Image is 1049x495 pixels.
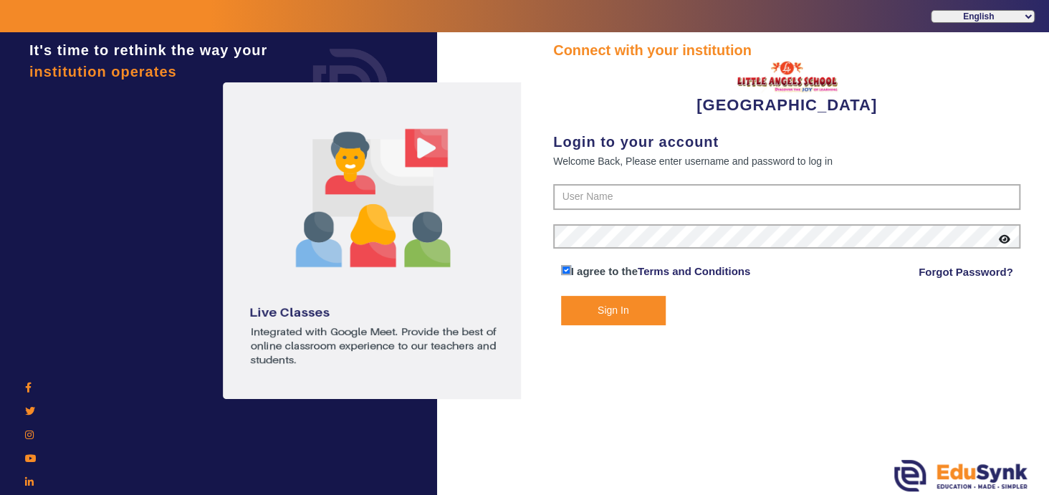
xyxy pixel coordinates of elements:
input: User Name [553,184,1020,210]
div: [GEOGRAPHIC_DATA] [553,61,1020,117]
span: I agree to the [571,265,638,277]
a: Forgot Password? [919,264,1013,281]
div: Connect with your institution [553,39,1020,61]
img: edusynk.png [894,460,1028,491]
span: It's time to rethink the way your [29,42,267,58]
a: Terms and Conditions [638,265,750,277]
img: login1.png [223,82,524,399]
div: Welcome Back, Please enter username and password to log in [553,153,1020,170]
span: institution operates [29,64,177,80]
button: Sign In [561,296,666,325]
img: 148785d4-37a3-4db0-a859-892016fb3915 [733,61,840,93]
div: Login to your account [553,131,1020,153]
img: login.png [297,32,404,140]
